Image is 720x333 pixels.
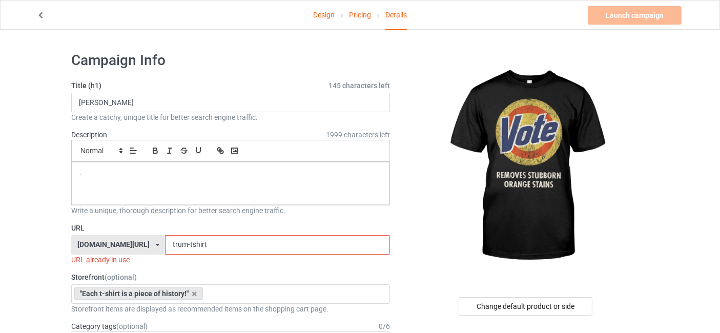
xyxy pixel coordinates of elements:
div: Create a catchy, unique title for better search engine traffic. [71,112,390,122]
span: 145 characters left [328,80,390,91]
label: Category tags [71,321,148,331]
span: (optional) [116,322,148,330]
div: Storefront items are displayed as recommended items on the shopping cart page. [71,304,390,314]
div: URL already in use [71,255,390,265]
h1: Campaign Info [71,51,390,70]
span: 1999 characters left [326,130,390,140]
label: Title (h1) [71,80,390,91]
div: "Each t-shirt is a piece of history!" [74,287,203,300]
a: Pricing [349,1,371,29]
label: Description [71,131,107,139]
div: Change default product or side [459,297,592,316]
a: Design [313,1,335,29]
div: Write a unique, thorough description for better search engine traffic. [71,205,390,216]
label: Storefront [71,272,390,282]
span: (optional) [105,273,137,281]
p: . [80,169,381,178]
div: [DOMAIN_NAME][URL] [77,241,150,248]
div: Details [385,1,407,30]
label: URL [71,223,390,233]
div: 0 / 6 [379,321,390,331]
